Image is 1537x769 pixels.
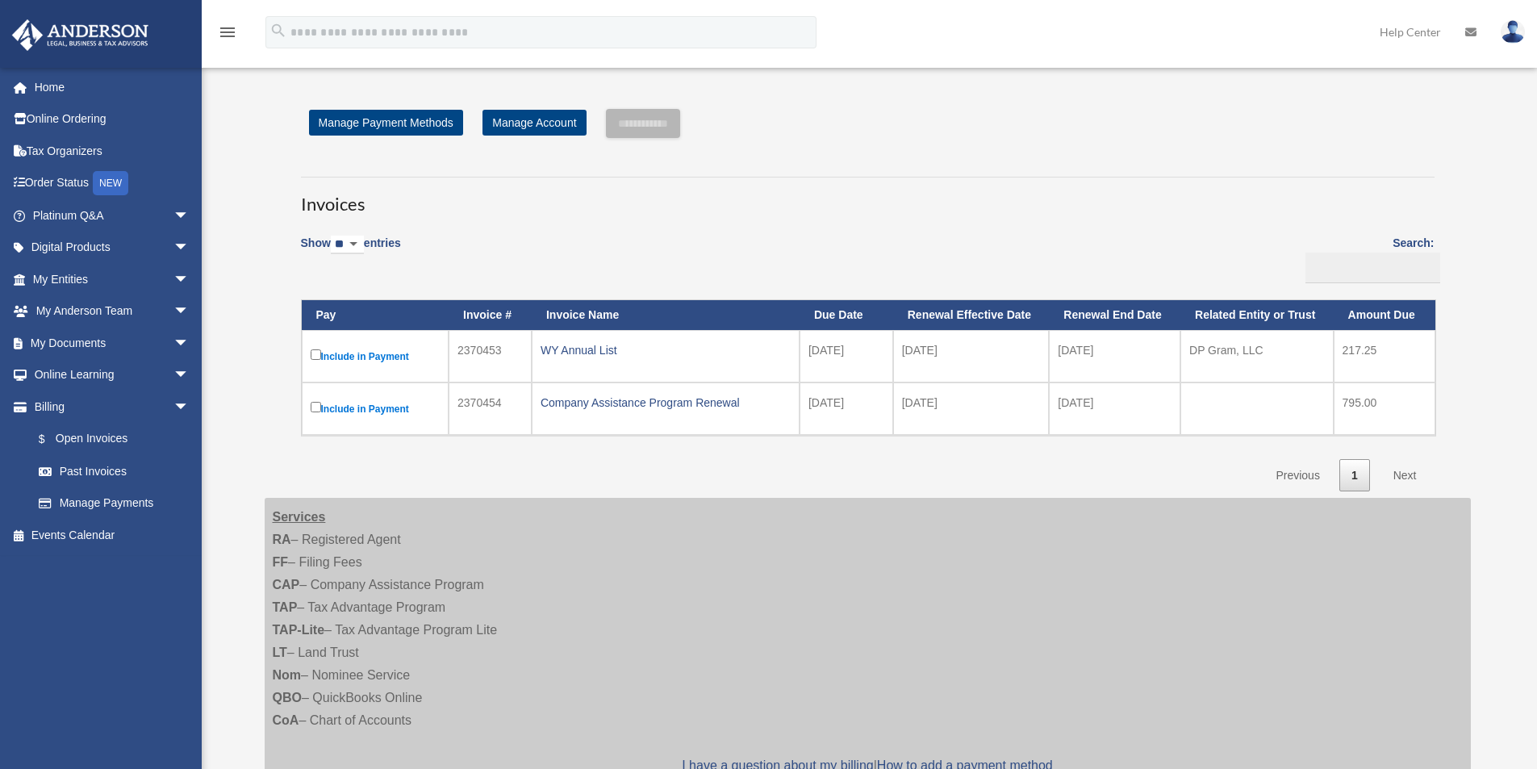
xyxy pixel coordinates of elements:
a: Billingarrow_drop_down [11,391,206,423]
input: Search: [1305,253,1440,283]
span: arrow_drop_down [173,391,206,424]
a: Tax Organizers [11,135,214,167]
a: $Open Invoices [23,423,198,456]
td: DP Gram, LLC [1180,330,1334,382]
td: [DATE] [800,330,893,382]
a: Digital Productsarrow_drop_down [11,232,214,264]
td: [DATE] [1049,382,1180,435]
i: menu [218,23,237,42]
a: Events Calendar [11,519,214,551]
span: arrow_drop_down [173,263,206,296]
td: [DATE] [893,330,1050,382]
td: 2370453 [449,330,532,382]
span: arrow_drop_down [173,232,206,265]
input: Include in Payment [311,402,321,412]
a: Next [1381,459,1429,492]
img: User Pic [1501,20,1525,44]
a: Manage Payments [23,487,206,520]
label: Include in Payment [311,399,441,419]
img: Anderson Advisors Platinum Portal [7,19,153,51]
a: Manage Payment Methods [309,110,463,136]
label: Include in Payment [311,346,441,366]
th: Invoice #: activate to sort column ascending [449,300,532,330]
span: arrow_drop_down [173,199,206,232]
div: Company Assistance Program Renewal [541,391,791,414]
strong: Services [273,510,326,524]
th: Renewal End Date: activate to sort column ascending [1049,300,1180,330]
span: arrow_drop_down [173,295,206,328]
a: 1 [1339,459,1370,492]
a: Past Invoices [23,455,206,487]
strong: TAP-Lite [273,623,325,637]
strong: Nom [273,668,302,682]
a: Online Learningarrow_drop_down [11,359,214,391]
td: [DATE] [893,382,1050,435]
th: Due Date: activate to sort column ascending [800,300,893,330]
i: search [269,22,287,40]
a: Order StatusNEW [11,167,214,200]
a: My Documentsarrow_drop_down [11,327,214,359]
a: Platinum Q&Aarrow_drop_down [11,199,214,232]
div: NEW [93,171,128,195]
a: Manage Account [482,110,586,136]
a: menu [218,28,237,42]
h3: Invoices [301,177,1435,217]
td: [DATE] [1049,330,1180,382]
label: Search: [1300,233,1435,283]
td: 795.00 [1334,382,1435,435]
strong: CAP [273,578,300,591]
a: Home [11,71,214,103]
span: arrow_drop_down [173,359,206,392]
label: Show entries [301,233,401,270]
span: $ [48,429,56,449]
a: My Anderson Teamarrow_drop_down [11,295,214,328]
a: My Entitiesarrow_drop_down [11,263,214,295]
th: Invoice Name: activate to sort column ascending [532,300,800,330]
th: Related Entity or Trust: activate to sort column ascending [1180,300,1334,330]
th: Amount Due: activate to sort column ascending [1334,300,1435,330]
strong: CoA [273,713,299,727]
div: WY Annual List [541,339,791,362]
strong: FF [273,555,289,569]
td: [DATE] [800,382,893,435]
strong: RA [273,533,291,546]
th: Renewal Effective Date: activate to sort column ascending [893,300,1050,330]
strong: QBO [273,691,302,704]
strong: LT [273,646,287,659]
strong: TAP [273,600,298,614]
td: 2370454 [449,382,532,435]
a: Online Ordering [11,103,214,136]
span: arrow_drop_down [173,327,206,360]
td: 217.25 [1334,330,1435,382]
th: Pay: activate to sort column descending [302,300,449,330]
input: Include in Payment [311,349,321,360]
a: Previous [1263,459,1331,492]
select: Showentries [331,236,364,254]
